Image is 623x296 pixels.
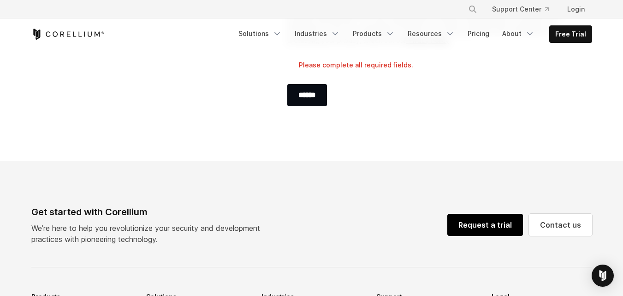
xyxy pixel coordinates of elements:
[592,265,614,287] div: Open Intercom Messenger
[233,25,592,43] div: Navigation Menu
[31,205,267,219] div: Get started with Corellium
[497,25,540,42] a: About
[462,25,495,42] a: Pricing
[447,214,523,236] a: Request a trial
[347,25,400,42] a: Products
[402,25,460,42] a: Resources
[31,29,105,40] a: Corellium Home
[550,26,592,42] a: Free Trial
[31,223,267,245] p: We’re here to help you revolutionize your security and development practices with pioneering tech...
[289,25,345,42] a: Industries
[464,1,481,18] button: Search
[233,25,287,42] a: Solutions
[485,1,556,18] a: Support Center
[560,1,592,18] a: Login
[529,214,592,236] a: Contact us
[299,60,577,70] label: Please complete all required fields.
[457,1,592,18] div: Navigation Menu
